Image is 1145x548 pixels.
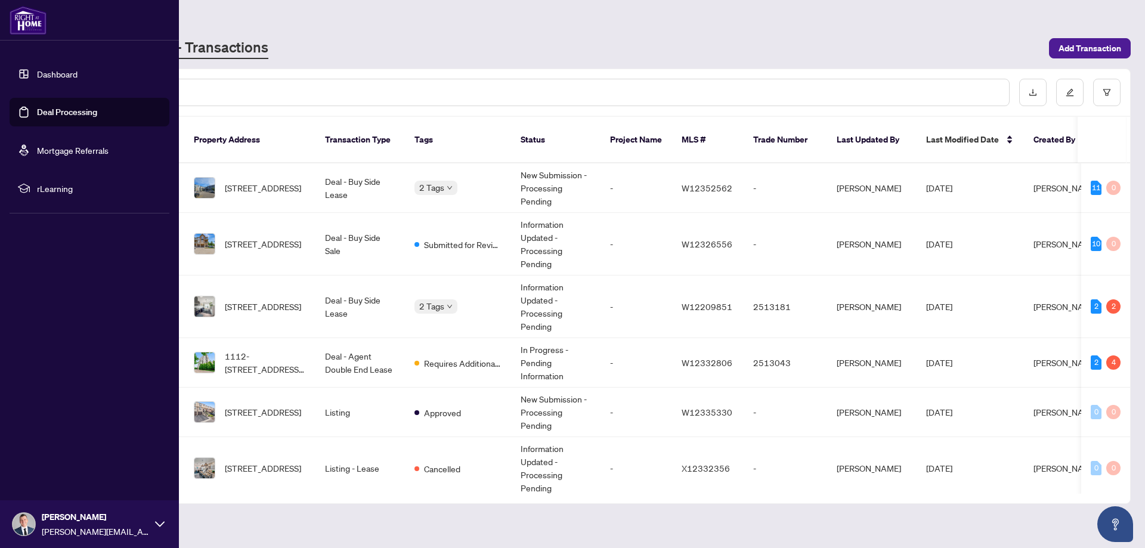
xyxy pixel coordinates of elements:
img: thumbnail-img [194,234,215,254]
div: 11 [1091,181,1101,195]
th: Last Updated By [827,117,917,163]
th: Trade Number [744,117,827,163]
td: Information Updated - Processing Pending [511,437,601,500]
th: Created By [1024,117,1096,163]
span: X12332356 [682,463,730,473]
div: 4 [1106,355,1121,370]
span: [DATE] [926,301,952,312]
span: [PERSON_NAME] [1033,463,1098,473]
td: [PERSON_NAME] [827,163,917,213]
td: Listing - Lease [315,437,405,500]
span: down [447,304,453,309]
span: [STREET_ADDRESS] [225,300,301,313]
td: Information Updated - Processing Pending [511,213,601,275]
button: Add Transaction [1049,38,1131,58]
span: [STREET_ADDRESS] [225,181,301,194]
span: 2 Tags [419,299,444,313]
th: Tags [405,117,511,163]
img: thumbnail-img [194,178,215,198]
th: Project Name [601,117,672,163]
div: 2 [1091,355,1101,370]
td: [PERSON_NAME] [827,437,917,500]
td: - [744,163,827,213]
span: [STREET_ADDRESS] [225,405,301,419]
td: Deal - Agent Double End Lease [315,338,405,388]
td: - [601,163,672,213]
span: [PERSON_NAME] [1033,182,1098,193]
span: Cancelled [424,462,460,475]
span: [DATE] [926,407,952,417]
img: Profile Icon [13,513,35,535]
td: - [744,213,827,275]
td: - [601,213,672,275]
td: New Submission - Processing Pending [511,163,601,213]
img: thumbnail-img [194,458,215,478]
div: 10 [1091,237,1101,251]
td: - [601,338,672,388]
div: 2 [1091,299,1101,314]
td: - [601,275,672,338]
span: [PERSON_NAME] [42,510,149,524]
span: [PERSON_NAME] [1033,239,1098,249]
td: 2513181 [744,275,827,338]
span: [PERSON_NAME][EMAIL_ADDRESS][DOMAIN_NAME] [42,525,149,538]
span: rLearning [37,182,161,195]
td: Deal - Buy Side Sale [315,213,405,275]
span: W12209851 [682,301,732,312]
td: - [744,437,827,500]
span: 1112-[STREET_ADDRESS][PERSON_NAME] [225,349,306,376]
td: [PERSON_NAME] [827,388,917,437]
td: In Progress - Pending Information [511,338,601,388]
div: 2 [1106,299,1121,314]
span: [PERSON_NAME] [1033,301,1098,312]
span: 2 Tags [419,181,444,194]
div: 0 [1091,461,1101,475]
span: Approved [424,406,461,419]
th: Transaction Type [315,117,405,163]
span: down [447,185,453,191]
span: [DATE] [926,463,952,473]
td: Deal - Buy Side Lease [315,163,405,213]
span: W12335330 [682,407,732,417]
td: [PERSON_NAME] [827,213,917,275]
td: [PERSON_NAME] [827,338,917,388]
span: [DATE] [926,357,952,368]
button: download [1019,79,1047,106]
a: Dashboard [37,69,78,79]
span: edit [1066,88,1074,97]
img: logo [10,6,47,35]
button: edit [1056,79,1084,106]
img: thumbnail-img [194,296,215,317]
td: Information Updated - Processing Pending [511,275,601,338]
div: 0 [1091,405,1101,419]
span: W12352562 [682,182,732,193]
div: 0 [1106,461,1121,475]
span: [STREET_ADDRESS] [225,462,301,475]
th: Status [511,117,601,163]
span: W12326556 [682,239,732,249]
span: download [1029,88,1037,97]
img: thumbnail-img [194,352,215,373]
td: - [744,388,827,437]
div: 0 [1106,237,1121,251]
td: New Submission - Processing Pending [511,388,601,437]
td: - [601,388,672,437]
td: - [601,437,672,500]
img: thumbnail-img [194,402,215,422]
span: filter [1103,88,1111,97]
span: Add Transaction [1059,39,1121,58]
td: Deal - Buy Side Lease [315,275,405,338]
th: Last Modified Date [917,117,1024,163]
span: [DATE] [926,239,952,249]
a: Deal Processing [37,107,97,117]
div: 0 [1106,181,1121,195]
td: [PERSON_NAME] [827,275,917,338]
span: [STREET_ADDRESS] [225,237,301,250]
button: Open asap [1097,506,1133,542]
td: Listing [315,388,405,437]
span: W12332806 [682,357,732,368]
th: MLS # [672,117,744,163]
a: Mortgage Referrals [37,145,109,156]
button: filter [1093,79,1121,106]
span: [PERSON_NAME] [1033,357,1098,368]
